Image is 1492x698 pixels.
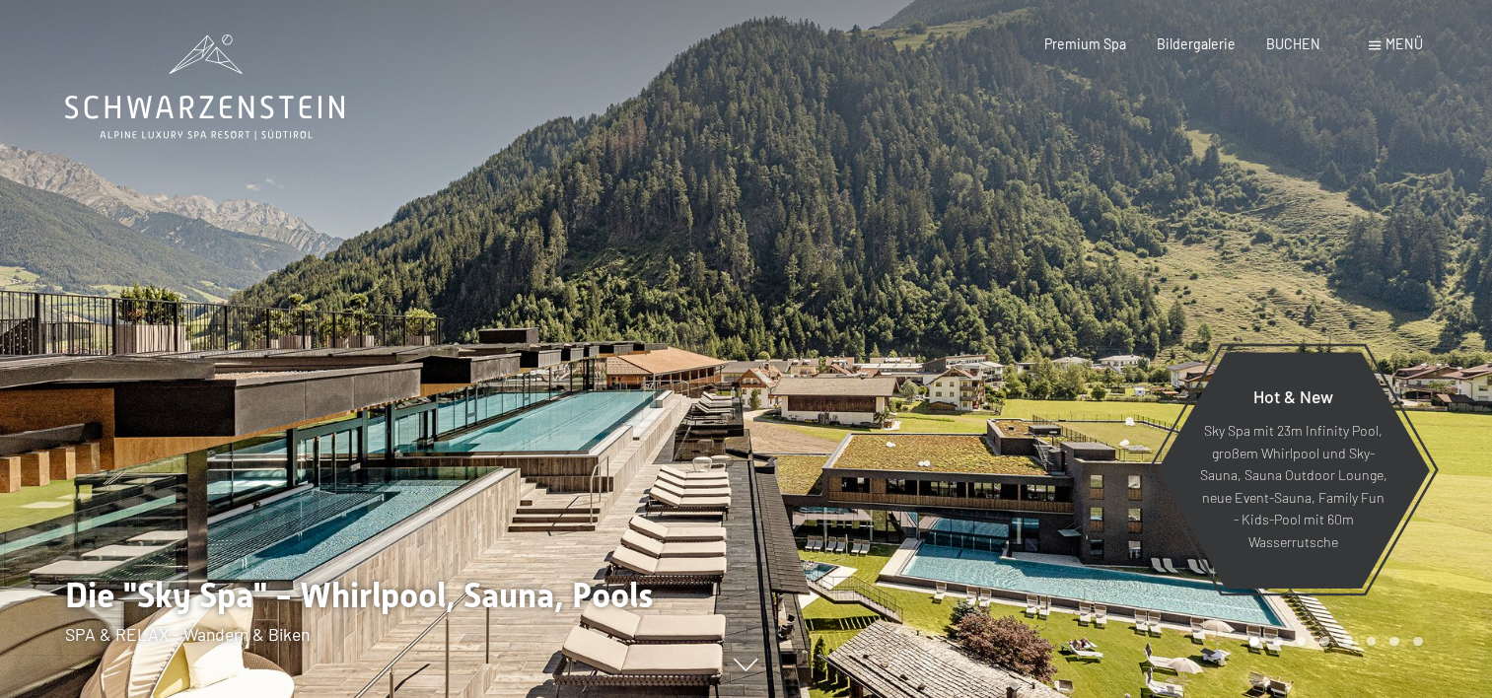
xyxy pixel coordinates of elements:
span: Menü [1385,35,1423,52]
a: Bildergalerie [1157,35,1236,52]
a: BUCHEN [1266,35,1320,52]
div: Carousel Page 8 [1413,637,1423,647]
div: Carousel Pagination [1243,637,1422,647]
div: Carousel Page 7 [1389,637,1399,647]
div: Carousel Page 1 (Current Slide) [1249,637,1259,647]
div: Carousel Page 6 [1367,637,1377,647]
span: Hot & New [1253,385,1333,407]
a: Premium Spa [1044,35,1126,52]
div: Carousel Page 3 [1297,637,1307,647]
a: Hot & New Sky Spa mit 23m Infinity Pool, großem Whirlpool und Sky-Sauna, Sauna Outdoor Lounge, ne... [1156,351,1431,590]
p: Sky Spa mit 23m Infinity Pool, großem Whirlpool und Sky-Sauna, Sauna Outdoor Lounge, neue Event-S... [1199,421,1387,554]
div: Carousel Page 5 [1343,637,1353,647]
div: Carousel Page 2 [1273,637,1283,647]
div: Carousel Page 4 [1319,637,1329,647]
